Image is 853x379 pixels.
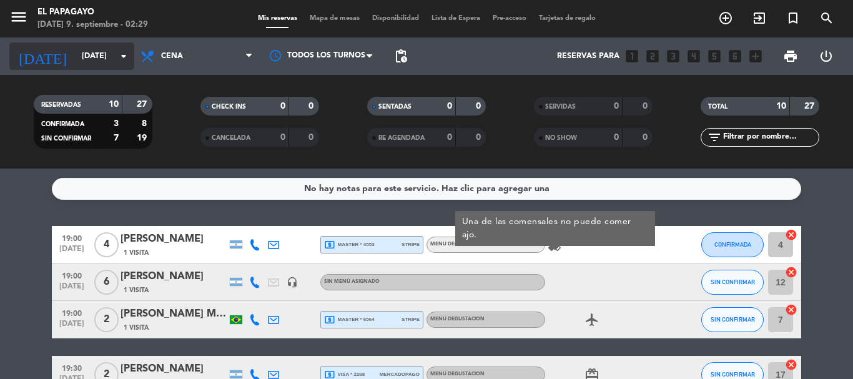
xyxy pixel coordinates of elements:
[722,130,819,144] input: Filtrar por nombre...
[37,19,148,31] div: [DATE] 9. septiembre - 02:29
[41,121,84,127] span: CONFIRMADA
[114,119,119,128] strong: 3
[545,104,576,110] span: SERVIDAS
[304,182,550,196] div: No hay notas para este servicio. Haz clic para agregar una
[701,307,764,332] button: SIN CONFIRMAR
[124,323,149,333] span: 1 Visita
[287,277,298,288] i: headset_mic
[116,49,131,64] i: arrow_drop_down
[378,104,412,110] span: SENTADAS
[783,49,798,64] span: print
[56,230,87,245] span: 19:00
[378,135,425,141] span: RE AGENDADA
[402,315,420,323] span: stripe
[476,133,483,142] strong: 0
[711,278,755,285] span: SIN CONFIRMAR
[425,15,486,22] span: Lista de Espera
[9,7,28,31] button: menu
[447,133,452,142] strong: 0
[707,130,722,145] i: filter_list
[430,242,485,247] span: MENU DEGUSTACION
[708,104,727,110] span: TOTAL
[324,314,375,325] span: master * 6564
[324,239,335,250] i: local_atm
[114,134,119,142] strong: 7
[137,134,149,142] strong: 19
[393,49,408,64] span: pending_actions
[486,15,533,22] span: Pre-acceso
[303,15,366,22] span: Mapa de mesas
[643,133,650,142] strong: 0
[776,102,786,111] strong: 10
[37,6,148,19] div: El Papagayo
[808,37,844,75] div: LOG OUT
[41,135,91,142] span: SIN CONFIRMAR
[804,102,817,111] strong: 27
[701,232,764,257] button: CONFIRMADA
[747,48,764,64] i: add_box
[41,102,81,108] span: RESERVADAS
[280,102,285,111] strong: 0
[324,239,375,250] span: master * 4553
[161,52,183,61] span: Cena
[447,102,452,111] strong: 0
[819,11,834,26] i: search
[56,320,87,334] span: [DATE]
[142,119,149,128] strong: 8
[137,100,149,109] strong: 27
[545,135,577,141] span: NO SHOW
[430,317,485,322] span: MENU DEGUSTACION
[56,282,87,297] span: [DATE]
[714,241,751,248] span: CONFIRMADA
[109,100,119,109] strong: 10
[308,133,316,142] strong: 0
[56,360,87,375] span: 19:30
[430,372,485,377] span: MENU DEGUSTACION
[124,285,149,295] span: 1 Visita
[124,248,149,258] span: 1 Visita
[121,306,227,322] div: [PERSON_NAME] M S [PERSON_NAME]
[785,266,797,278] i: cancel
[324,279,380,284] span: Sin menú asignado
[94,270,119,295] span: 6
[9,7,28,26] i: menu
[121,268,227,285] div: [PERSON_NAME]
[643,102,650,111] strong: 0
[402,240,420,249] span: stripe
[644,48,661,64] i: looks_two
[533,15,602,22] span: Tarjetas de regalo
[252,15,303,22] span: Mis reservas
[212,135,250,141] span: CANCELADA
[706,48,722,64] i: looks_5
[94,307,119,332] span: 2
[624,48,640,64] i: looks_one
[711,316,755,323] span: SIN CONFIRMAR
[711,371,755,378] span: SIN CONFIRMAR
[56,245,87,259] span: [DATE]
[786,11,801,26] i: turned_in_not
[614,102,619,111] strong: 0
[665,48,681,64] i: looks_3
[476,102,483,111] strong: 0
[212,104,246,110] span: CHECK INS
[94,232,119,257] span: 4
[557,52,619,61] span: Reservas para
[785,303,797,316] i: cancel
[380,370,420,378] span: mercadopago
[819,49,834,64] i: power_settings_new
[324,314,335,325] i: local_atm
[701,270,764,295] button: SIN CONFIRMAR
[718,11,733,26] i: add_circle_outline
[614,133,619,142] strong: 0
[752,11,767,26] i: exit_to_app
[785,229,797,241] i: cancel
[56,268,87,282] span: 19:00
[56,305,87,320] span: 19:00
[9,42,76,70] i: [DATE]
[121,231,227,247] div: [PERSON_NAME]
[686,48,702,64] i: looks_4
[121,361,227,377] div: [PERSON_NAME]
[727,48,743,64] i: looks_6
[785,358,797,371] i: cancel
[584,312,599,327] i: airplanemode_active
